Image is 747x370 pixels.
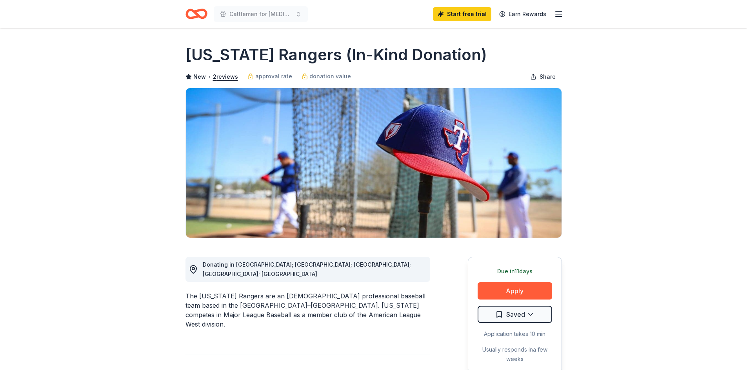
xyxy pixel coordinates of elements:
[478,282,552,300] button: Apply
[255,72,292,81] span: approval rate
[186,88,562,238] img: Image for Texas Rangers (In-Kind Donation)
[478,329,552,339] div: Application takes 10 min
[185,44,487,66] h1: [US_STATE] Rangers (In-Kind Donation)
[193,72,206,81] span: New
[524,69,562,85] button: Share
[185,5,207,23] a: Home
[229,9,292,19] span: Cattlemen for [MEDICAL_DATA] Research
[478,267,552,276] div: Due in 11 days
[433,7,491,21] a: Start free trial
[213,72,238,81] button: 2reviews
[540,72,556,81] span: Share
[185,291,430,329] div: The [US_STATE] Rangers are an [DEMOGRAPHIC_DATA] professional baseball team based in the [GEOGRAP...
[478,306,552,323] button: Saved
[494,7,551,21] a: Earn Rewards
[506,309,525,319] span: Saved
[203,261,411,277] span: Donating in [GEOGRAPHIC_DATA]; [GEOGRAPHIC_DATA]; [GEOGRAPHIC_DATA]; [GEOGRAPHIC_DATA]; [GEOGRAPH...
[309,72,351,81] span: donation value
[302,72,351,81] a: donation value
[478,345,552,364] div: Usually responds in a few weeks
[208,74,211,80] span: •
[214,6,308,22] button: Cattlemen for [MEDICAL_DATA] Research
[247,72,292,81] a: approval rate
